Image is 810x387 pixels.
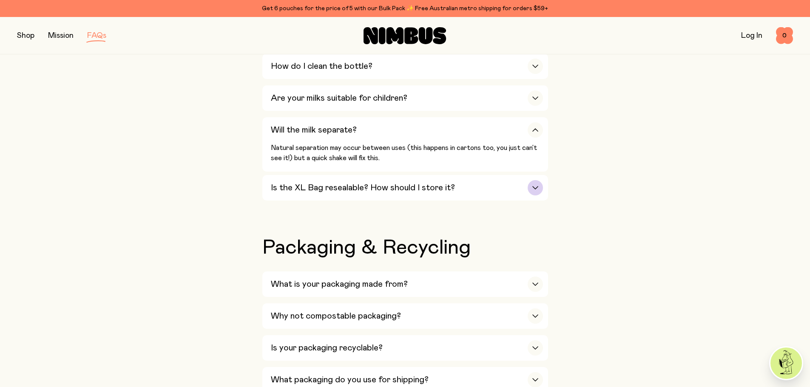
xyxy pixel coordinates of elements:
[271,125,357,135] h3: Will the milk separate?
[271,61,372,71] h3: How do I clean the bottle?
[87,32,106,40] a: FAQs
[262,237,548,258] h2: Packaging & Recycling
[271,93,407,103] h3: Are your milks suitable for children?
[262,271,548,297] button: What is your packaging made from?
[271,375,429,385] h3: What packaging do you use for shipping?
[741,32,762,40] a: Log In
[271,143,543,163] p: Natural separation may occur between uses (this happens in cartons too, you just can’t see it!) b...
[262,85,548,111] button: Are your milks suitable for children?
[262,175,548,201] button: Is the XL Bag resealable? How should I store it?
[271,183,455,193] h3: Is the XL Bag resealable? How should I store it?
[262,54,548,79] button: How do I clean the bottle?
[17,3,793,14] div: Get 6 pouches for the price of 5 with our Bulk Pack ✨ Free Australian metro shipping for orders $59+
[262,303,548,329] button: Why not compostable packaging?
[48,32,74,40] a: Mission
[770,347,802,379] img: agent
[776,27,793,44] button: 0
[271,343,383,353] h3: Is your packaging recyclable?
[262,335,548,361] button: Is your packaging recyclable?
[262,117,548,172] button: Will the milk separate?Natural separation may occur between uses (this happens in cartons too, yo...
[271,311,401,321] h3: Why not compostable packaging?
[271,279,408,289] h3: What is your packaging made from?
